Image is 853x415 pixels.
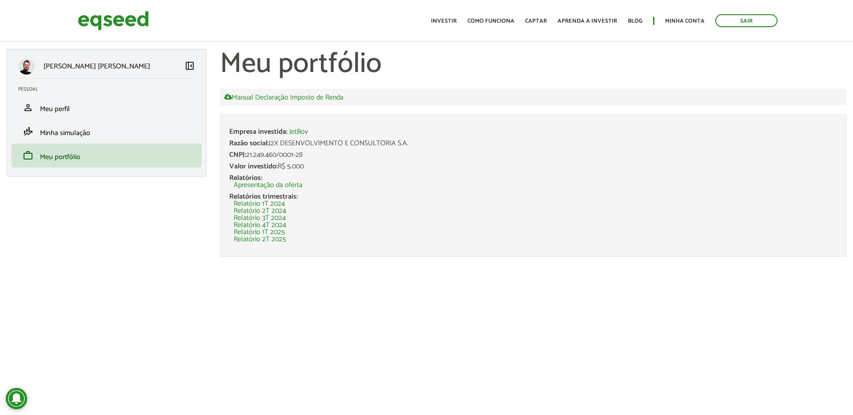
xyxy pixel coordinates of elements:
span: Valor investido: [229,160,278,172]
span: Relatórios trimestrais: [229,191,298,203]
a: Colapsar menu [184,60,195,73]
a: JetBov [289,128,308,136]
a: Relatório 1T 2024 [234,200,285,207]
a: Relatório 1T 2025 [234,229,285,236]
a: Blog [628,18,642,24]
a: Captar [525,18,547,24]
a: Relatório 2T 2025 [234,236,286,243]
a: Relatório 2T 2024 [234,207,286,215]
span: Minha simulação [40,127,90,139]
a: Sair [715,14,777,27]
a: Manual Declaração Imposto de Renda [224,93,343,101]
span: Razão social: [229,137,269,149]
a: Investir [431,18,457,24]
a: Como funciona [467,18,514,24]
a: workMeu portfólio [18,150,195,161]
a: Relatório 4T 2024 [234,222,286,229]
li: Meu portfólio [12,144,202,168]
span: left_panel_close [184,60,195,71]
a: Aprenda a investir [558,18,617,24]
a: Minha conta [665,18,705,24]
span: CNPJ: [229,149,246,161]
div: 21.249.460/0001-28 [229,152,837,159]
span: Meu perfil [40,103,70,115]
li: Meu perfil [12,96,202,120]
div: R$ 5.000 [229,163,837,170]
p: [PERSON_NAME] [PERSON_NAME] [44,62,150,71]
h1: Meu portfólio [220,49,846,80]
span: work [23,150,33,161]
h2: Pessoal [18,87,202,92]
span: Empresa investida: [229,126,287,138]
a: Apresentação da oferta [234,182,303,189]
span: person [23,102,33,113]
span: Meu portfólio [40,151,80,163]
a: Relatório 3T 2024 [234,215,286,222]
li: Minha simulação [12,120,202,144]
a: personMeu perfil [18,102,195,113]
span: Relatórios: [229,172,262,184]
img: EqSeed [78,9,149,32]
a: finance_modeMinha simulação [18,126,195,137]
span: finance_mode [23,126,33,137]
div: J2X DESENVOLVIMENTO E CONSULTORIA S.A. [229,140,837,147]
